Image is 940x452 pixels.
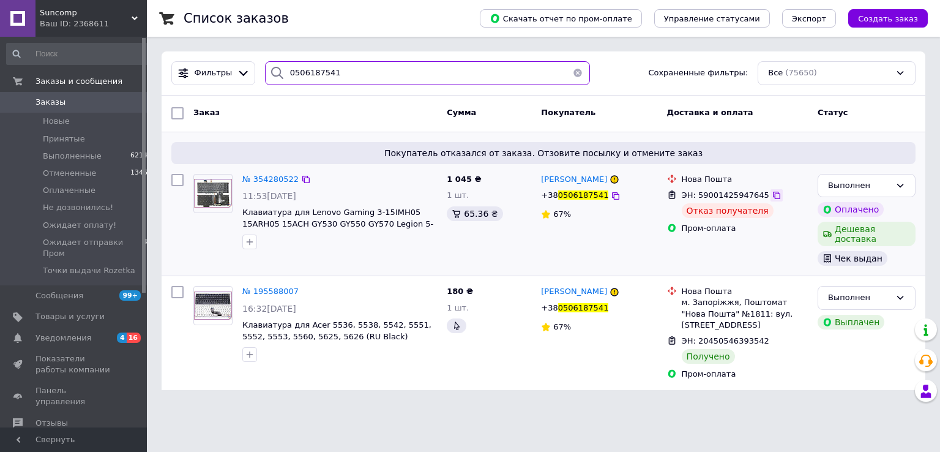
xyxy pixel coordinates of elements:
div: Выплачен [818,315,884,330]
span: Сохраненные фильтры: [648,67,748,79]
span: Сумма [447,108,476,117]
div: Ваш ID: 2368611 [40,18,147,29]
span: 67% [553,209,571,219]
div: Оплачено [818,202,884,217]
span: 1 045 ₴ [447,175,481,184]
span: 13461 [130,168,152,179]
span: Экспорт [792,14,826,23]
button: Скачать отчет по пром-оплате [480,9,642,28]
img: Фото товару [194,179,232,208]
span: Ожидает оплату! [43,220,116,231]
span: 67% [553,322,571,331]
span: Suncomp [40,7,132,18]
span: [PERSON_NAME] [541,175,607,184]
a: Клавиатура для Lenovo Gaming 3-15IMH05 15ARH05 15ACH GY530 GY550 GY570 Legion 5-15imh05h 15arh055... [242,208,433,239]
div: 65.36 ₴ [447,206,502,221]
button: Создать заказ [848,9,928,28]
span: Товары и услуги [35,311,105,322]
span: ЭН: 20450546393542 [682,336,769,345]
span: Фильтры [195,67,233,79]
span: Панель управления [35,385,113,407]
span: Ожидает отправки Пром [43,237,143,259]
button: Управление статусами [654,9,770,28]
a: Клавиатура для Acer 5536, 5538, 5542, 5551, 5552, 5553, 5560, 5625, 5626 (RU Black) [242,320,431,341]
span: 1 шт. [447,303,469,312]
span: Покупатель отказался от заказа. Отзовите посылку и отмените заказ [176,147,911,159]
span: Отмененные [43,168,96,179]
div: м. Запоріжжя, Поштомат "Нова Пошта" №1811: вул. [STREET_ADDRESS] [682,297,808,331]
span: ЭН: 59001425947645 [682,190,769,200]
a: Фото товару [193,174,233,213]
span: Покупатель [541,108,595,117]
a: Фото товару [193,286,233,325]
span: Уведомления [35,333,91,344]
div: Нова Пошта [682,286,808,297]
button: Экспорт [782,9,836,28]
input: Поиск [6,43,153,65]
div: Нова Пошта [682,174,808,185]
span: 0506187541 [558,190,609,200]
span: Заказы [35,97,65,108]
img: Фото товару [194,292,232,320]
span: Скачать отчет по пром-оплате [490,13,632,24]
span: Заказы и сообщения [35,76,122,87]
span: Управление статусами [664,14,760,23]
span: Доставка и оплата [667,108,753,117]
span: 16:32[DATE] [242,304,296,314]
span: +38 [541,303,558,312]
span: +38 [541,190,558,200]
div: Выполнен [828,292,890,304]
span: (75650) [785,68,817,77]
h1: Список заказов [184,11,289,26]
button: Очистить [565,61,590,85]
span: Не дозвонились! [43,202,113,213]
span: 11:53[DATE] [242,191,296,201]
span: Новые [43,116,70,127]
div: Дешевая доставка [818,222,916,246]
div: Отказ получателя [682,203,774,218]
div: Получено [682,349,735,364]
span: Принятые [43,134,85,145]
a: Создать заказ [836,13,928,23]
span: Точки выдачи Rozetka [43,265,135,276]
span: +380506187541 [541,303,608,312]
span: Оплаченные [43,185,95,196]
a: № 195588007 [242,287,299,296]
span: Заказ [193,108,220,117]
span: Создать заказ [858,14,918,23]
div: Выполнен [828,179,890,192]
span: Статус [818,108,848,117]
span: Сообщения [35,290,83,301]
span: 1 шт. [447,190,469,200]
div: Пром-оплата [682,369,808,380]
span: Показатели работы компании [35,353,113,375]
span: 99+ [119,290,141,301]
input: Поиск по номеру заказа, ФИО покупателя, номеру телефона, Email, номеру накладной [265,61,591,85]
span: Все [768,67,783,79]
span: Выполненные [43,151,102,162]
span: 180 ₴ [447,287,473,296]
span: +380506187541 [541,190,608,200]
div: Чек выдан [818,251,887,266]
span: [PERSON_NAME] [541,287,607,296]
span: 16 [127,333,141,343]
span: 4 [117,333,127,343]
span: Отзывы [35,418,68,429]
a: № 354280522 [242,175,299,184]
span: 0506187541 [558,303,609,312]
a: [PERSON_NAME] [541,286,607,298]
a: [PERSON_NAME] [541,174,607,186]
div: Пром-оплата [682,223,808,234]
span: 62141 [130,151,152,162]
